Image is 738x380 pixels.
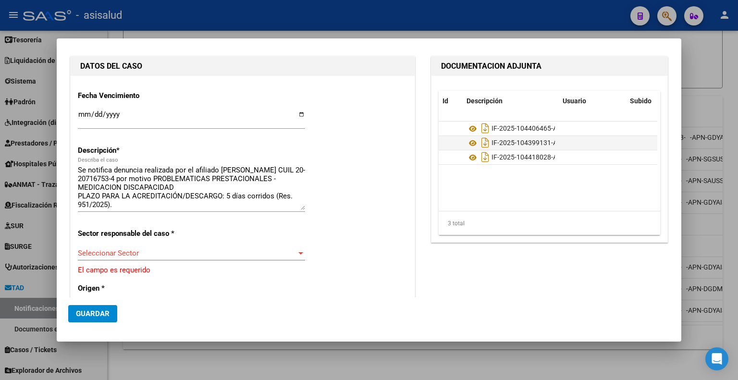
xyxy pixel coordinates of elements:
i: Descargar documento [479,135,492,150]
i: Descargar documento [479,121,492,136]
datatable-header-cell: Id [439,91,463,111]
strong: DATOS DEL CASO [80,61,142,71]
span: Seleccionar Sector [78,249,296,257]
span: Subido [630,97,652,105]
div: 3 total [439,211,660,235]
p: El campo es requerido [78,265,407,276]
p: Descripción [78,145,177,156]
h1: DOCUMENTACION ADJUNTA [441,61,658,72]
div: Open Intercom Messenger [705,347,728,370]
p: Sector responsable del caso * [78,228,177,239]
span: IF-2025-104418028-APN-GDYAISS#SSS [492,154,611,161]
datatable-header-cell: Descripción [463,91,559,111]
span: Usuario [563,97,586,105]
p: Fecha Vencimiento [78,90,177,101]
datatable-header-cell: Subido [626,91,674,111]
i: Descargar documento [479,149,492,165]
p: Origen * [78,283,177,294]
button: Guardar [68,305,117,322]
span: Descripción [467,97,503,105]
span: Id [443,97,448,105]
span: Guardar [76,309,110,318]
datatable-header-cell: Usuario [559,91,626,111]
span: IF-2025-104406465-APN-GDYAISS#SSS [492,125,611,133]
span: IF-2025-104399131-APN-GDYAISS#SSS [492,139,611,147]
